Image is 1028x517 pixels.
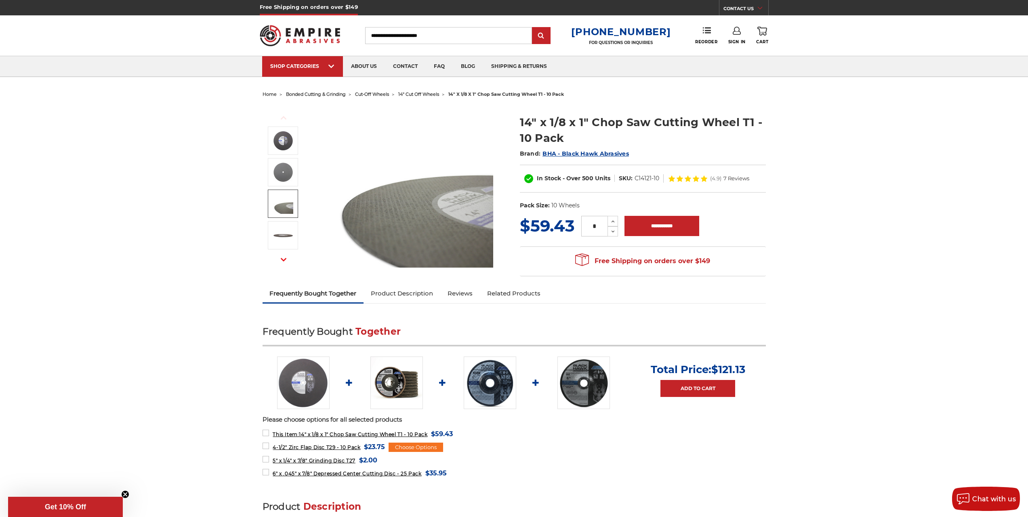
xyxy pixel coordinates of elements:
[710,176,721,181] span: (4.9)
[426,56,453,77] a: faq
[286,91,346,97] a: bonded cutting & grinding
[274,251,293,268] button: Next
[273,471,421,477] span: 6" x .045" x 7/8" Depressed Center Cutting Disc - 25 Pack
[273,194,293,214] img: 14 inch stationary chop saw abrasive blade
[263,501,301,512] span: Product
[431,428,453,439] span: $59.43
[385,56,426,77] a: contact
[972,495,1016,503] span: Chat with us
[273,444,360,450] span: 4-1/2" Zirc Flap Disc T29 - 10 Pack
[619,174,633,183] dt: SKU:
[263,91,277,97] a: home
[448,91,564,97] span: 14" x 1/8 x 1" chop saw cutting wheel t1 - 10 pack
[355,326,401,337] span: Together
[389,443,443,452] div: Choose Options
[571,40,671,45] p: FOR QUESTIONS OR INQUIRIES
[274,109,293,127] button: Previous
[364,441,385,452] span: $23.75
[756,27,768,44] a: Cart
[277,357,330,409] img: 14 Inch Chop Saw Wheel
[533,28,549,44] input: Submit
[270,63,335,69] div: SHOP CATEGORIES
[571,26,671,38] a: [PHONE_NUMBER]
[121,490,129,498] button: Close teaser
[728,39,746,44] span: Sign In
[635,174,659,183] dd: C14121-10
[537,175,561,182] span: In Stock
[273,431,427,437] span: 14" x 1/8 x 1" Chop Saw Cutting Wheel T1 - 10 Pack
[364,285,440,302] a: Product Description
[45,503,86,511] span: Get 10% Off
[273,131,293,151] img: 14 Inch Chop Saw Wheel
[520,150,541,157] span: Brand:
[263,285,364,302] a: Frequently Bought Together
[343,56,385,77] a: about us
[723,176,749,181] span: 7 Reviews
[273,225,293,245] img: chop saw cutting disc
[483,56,555,77] a: shipping & returns
[582,175,593,182] span: 500
[480,285,548,302] a: Related Products
[332,106,493,268] img: 14 Inch Chop Saw Wheel
[660,380,735,397] a: Add to Cart
[952,487,1020,511] button: Chat with us
[303,501,362,512] span: Description
[398,91,439,97] a: 14" cut off wheels
[551,201,580,210] dd: 10 Wheels
[260,20,341,51] img: Empire Abrasives
[695,39,717,44] span: Reorder
[273,458,355,464] span: 5" x 1/4" x 7/8" Grinding Disc T27
[453,56,483,77] a: blog
[425,468,447,479] span: $35.95
[651,363,745,376] p: Total Price:
[595,175,610,182] span: Units
[695,27,717,44] a: Reorder
[542,150,629,157] a: BHA - Black Hawk Abrasives
[756,39,768,44] span: Cart
[520,216,575,236] span: $59.43
[440,285,480,302] a: Reviews
[711,363,745,376] span: $121.13
[359,455,377,466] span: $2.00
[723,4,768,15] a: CONTACT US
[273,162,293,182] img: 14 Inch Cutting Wheel for Chop Saw
[520,201,550,210] dt: Pack Size:
[520,114,766,146] h1: 14" x 1/8 x 1" Chop Saw Cutting Wheel T1 - 10 Pack
[563,175,580,182] span: - Over
[263,326,353,337] span: Frequently Bought
[273,431,299,437] strong: This Item:
[575,253,710,269] span: Free Shipping on orders over $149
[263,415,766,424] p: Please choose options for all selected products
[355,91,389,97] a: cut-off wheels
[8,497,123,517] div: Get 10% OffClose teaser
